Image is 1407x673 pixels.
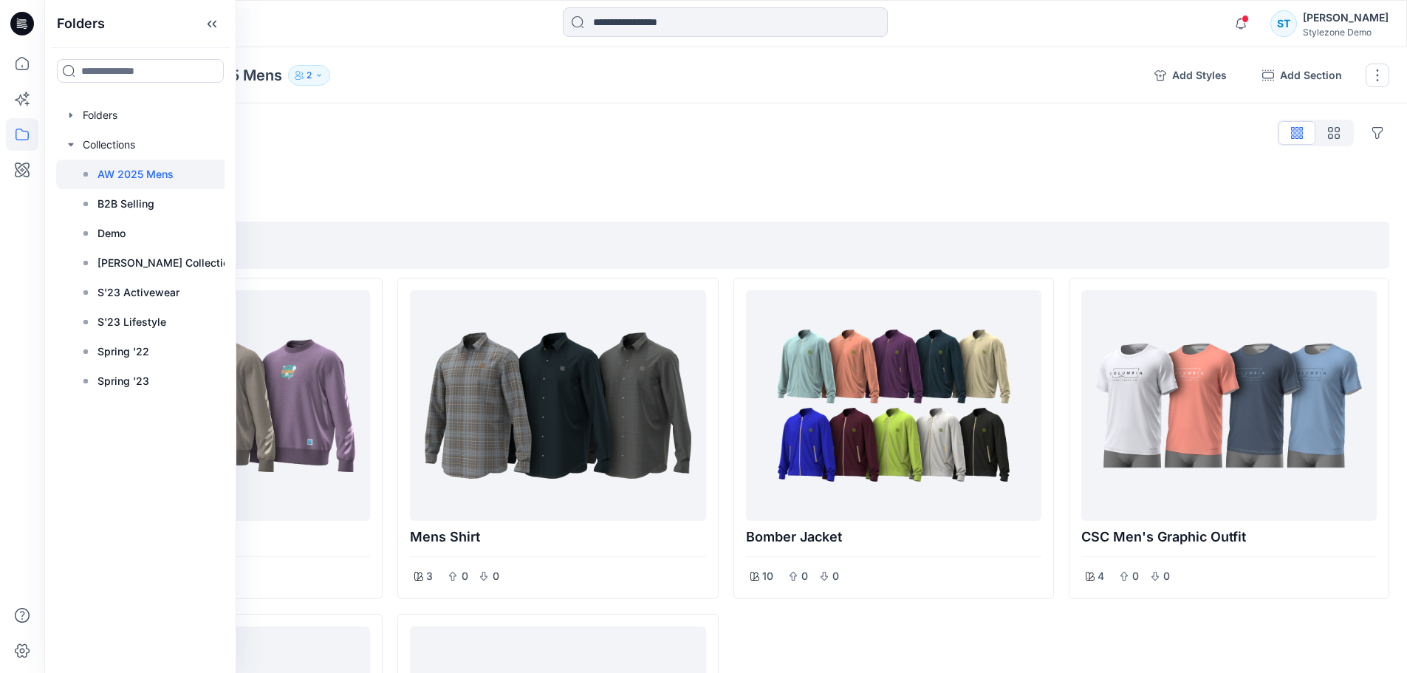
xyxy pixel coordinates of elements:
p: S'23 Activewear [97,284,179,301]
p: 4 [1098,567,1104,585]
p: Spring '23 [97,372,149,390]
p: 0 [832,567,841,585]
p: 10 [762,567,773,585]
p: Mens Shirt [410,527,705,547]
button: Add Section [1250,64,1354,87]
p: 0 [460,567,469,585]
div: [PERSON_NAME] [1303,9,1389,27]
button: Options [1366,121,1389,145]
div: Bomber Jacket1000 [733,278,1054,599]
p: CSC Men's Graphic Outfit [1081,527,1377,547]
p: 3 [426,567,433,585]
button: Add Styles [1143,64,1239,87]
p: 0 [491,567,500,585]
div: Mens Shirt300 [397,278,718,599]
div: ST [1270,10,1297,37]
p: [PERSON_NAME] Collection [97,254,235,272]
p: 0 [801,567,809,585]
div: Stylezone Demo [1303,27,1389,38]
p: AW 2025 Mens [97,165,174,183]
button: 2 [288,65,330,86]
p: S'23 Lifestyle [97,313,166,331]
p: Bomber Jacket [746,527,1041,547]
p: 2 [307,67,312,83]
p: Demo [97,225,126,242]
p: 0 [1163,567,1171,585]
div: CSC Men's Graphic Outfit400 [1069,278,1389,599]
p: 0 [1132,567,1140,585]
p: Spring '22 [97,343,149,361]
p: B2B Selling [97,195,154,213]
